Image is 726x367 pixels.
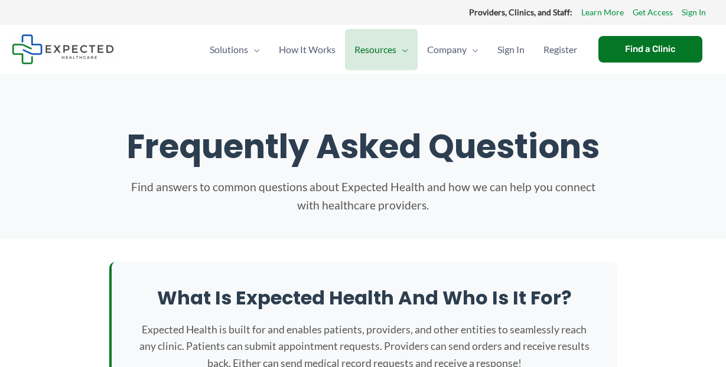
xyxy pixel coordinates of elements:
[534,29,587,70] a: Register
[200,29,269,70] a: SolutionsMenu Toggle
[427,29,467,70] span: Company
[682,5,706,20] a: Sign In
[488,29,534,70] a: Sign In
[467,29,478,70] span: Menu Toggle
[248,29,260,70] span: Menu Toggle
[396,29,408,70] span: Menu Toggle
[469,7,572,17] strong: Providers, Clinics, and Staff:
[269,29,345,70] a: How It Works
[497,29,525,70] span: Sign In
[633,5,673,20] a: Get Access
[127,178,600,214] p: Find answers to common questions about Expected Health and how we can help you connect with healt...
[345,29,418,70] a: ResourcesMenu Toggle
[210,29,248,70] span: Solutions
[598,36,702,63] a: Find a Clinic
[354,29,396,70] span: Resources
[21,127,706,166] h1: Frequently Asked Questions
[279,29,336,70] span: How It Works
[581,5,624,20] a: Learn More
[12,34,114,64] img: Expected Healthcare Logo - side, dark font, small
[135,286,594,310] h2: What is Expected Health and who is it for?
[543,29,577,70] span: Register
[418,29,488,70] a: CompanyMenu Toggle
[200,29,587,70] nav: Primary Site Navigation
